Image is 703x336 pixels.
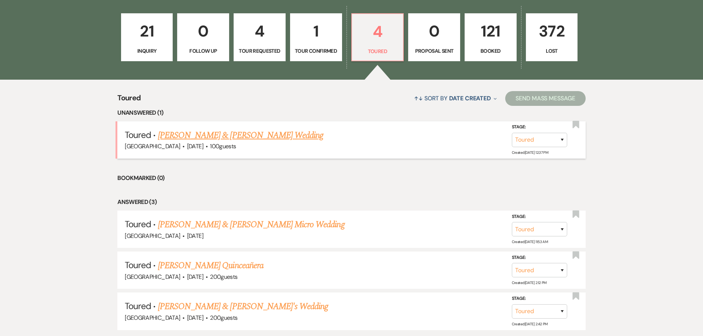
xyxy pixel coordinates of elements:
p: 4 [356,19,399,44]
p: Inquiry [126,47,168,55]
span: 200 guests [210,273,237,281]
label: Stage: [512,254,567,262]
span: Toured [117,92,141,108]
a: 0Proposal Sent [408,13,460,61]
span: Toured [125,259,151,271]
p: Lost [531,47,573,55]
li: Bookmarked (0) [117,173,586,183]
label: Stage: [512,213,567,221]
p: 4 [238,19,281,44]
span: [DATE] [187,314,203,322]
span: Created: [DATE] 2:12 PM [512,280,547,285]
span: Created: [DATE] 11:53 AM [512,239,548,244]
p: Tour Confirmed [295,47,337,55]
span: Toured [125,218,151,230]
p: Follow Up [182,47,224,55]
span: [GEOGRAPHIC_DATA] [125,142,180,150]
li: Answered (3) [117,197,586,207]
p: Proposal Sent [413,47,455,55]
a: [PERSON_NAME] & [PERSON_NAME] Micro Wedding [158,218,345,231]
a: 0Follow Up [177,13,229,61]
span: ↑↓ [414,94,423,102]
a: [PERSON_NAME] Quinceañera [158,259,263,272]
a: [PERSON_NAME] & [PERSON_NAME] Wedding [158,129,323,142]
p: Toured [356,47,399,55]
p: 0 [182,19,224,44]
span: Date Created [449,94,491,102]
span: [GEOGRAPHIC_DATA] [125,232,180,240]
label: Stage: [512,123,567,131]
span: Created: [DATE] 2:42 PM [512,322,548,326]
p: Tour Requested [238,47,281,55]
p: 1 [295,19,337,44]
span: [DATE] [187,142,203,150]
a: 1Tour Confirmed [290,13,342,61]
a: 121Booked [465,13,517,61]
label: Stage: [512,295,567,303]
span: [DATE] [187,273,203,281]
button: Send Mass Message [505,91,586,106]
a: 4Tour Requested [234,13,286,61]
p: 21 [126,19,168,44]
span: [DATE] [187,232,203,240]
span: Created: [DATE] 12:37 PM [512,150,548,155]
a: 372Lost [526,13,578,61]
span: [GEOGRAPHIC_DATA] [125,314,180,322]
span: 200 guests [210,314,237,322]
span: 100 guests [210,142,236,150]
button: Sort By Date Created [411,89,500,108]
a: 4Toured [351,13,404,61]
a: [PERSON_NAME] & [PERSON_NAME]'s Wedding [158,300,328,313]
p: 121 [469,19,512,44]
li: Unanswered (1) [117,108,586,118]
p: 0 [413,19,455,44]
p: Booked [469,47,512,55]
span: Toured [125,129,151,141]
a: 21Inquiry [121,13,173,61]
p: 372 [531,19,573,44]
span: [GEOGRAPHIC_DATA] [125,273,180,281]
span: Toured [125,300,151,312]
